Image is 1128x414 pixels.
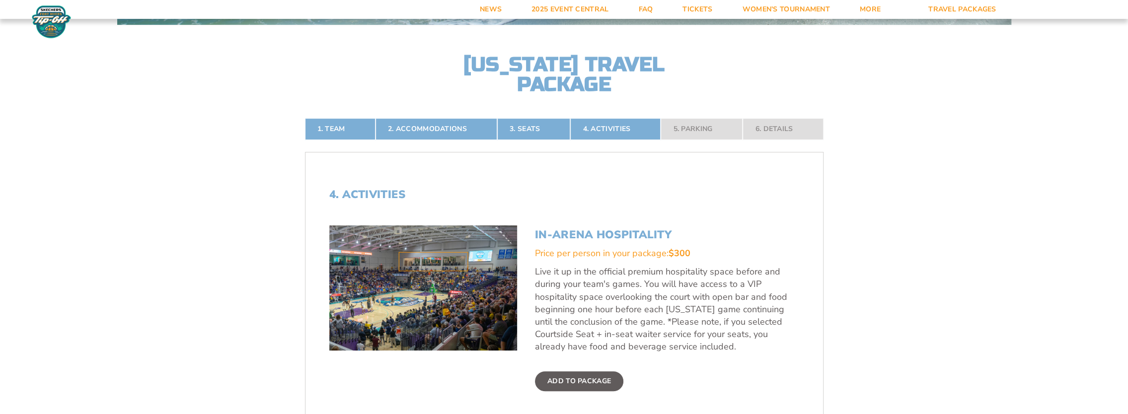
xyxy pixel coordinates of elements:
[376,118,497,140] a: 2. Accommodations
[329,188,799,201] h2: 4. Activities
[329,225,517,350] img: In-Arena Hospitality
[305,118,376,140] a: 1. Team
[535,247,799,260] div: Price per person in your package:
[30,5,73,39] img: Fort Myers Tip-Off
[535,228,799,241] h3: In-Arena Hospitality
[455,55,674,94] h2: [US_STATE] Travel Package
[535,371,623,391] label: Add To Package
[497,118,570,140] a: 3. Seats
[669,247,690,259] span: $300
[535,266,799,353] p: Live it up in the official premium hospitality space before and during your team's games. You wil...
